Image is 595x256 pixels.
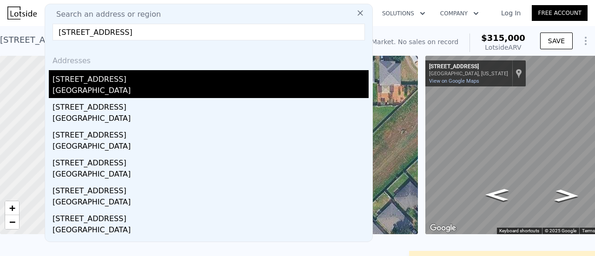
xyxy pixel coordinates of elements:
[53,70,369,85] div: [STREET_ADDRESS]
[5,215,19,229] a: Zoom out
[53,126,369,141] div: [STREET_ADDRESS]
[429,71,508,77] div: [GEOGRAPHIC_DATA], [US_STATE]
[540,33,573,49] button: SAVE
[516,68,522,79] a: Show location on map
[53,141,369,154] div: [GEOGRAPHIC_DATA]
[49,9,161,20] span: Search an address or region
[9,216,15,228] span: −
[53,182,369,197] div: [STREET_ADDRESS]
[9,202,15,214] span: +
[490,8,532,18] a: Log In
[53,154,369,169] div: [STREET_ADDRESS]
[429,63,508,71] div: [STREET_ADDRESS]
[53,98,369,113] div: [STREET_ADDRESS]
[545,228,576,233] span: © 2025 Google
[53,113,369,126] div: [GEOGRAPHIC_DATA]
[499,228,539,234] button: Keyboard shortcuts
[375,5,433,22] button: Solutions
[53,24,365,40] input: Enter an address, city, region, neighborhood or zip code
[5,201,19,215] a: Zoom in
[544,186,589,205] path: Go Southwest, Billineys Park Dr
[582,228,595,233] a: Terms (opens in new tab)
[476,186,519,204] path: Go Northeast, Billineys Park Dr
[49,48,369,70] div: Addresses
[429,78,479,84] a: View on Google Maps
[433,5,486,22] button: Company
[53,210,369,224] div: [STREET_ADDRESS]
[53,197,369,210] div: [GEOGRAPHIC_DATA]
[360,37,458,46] div: Off Market. No sales on record
[53,224,369,237] div: [GEOGRAPHIC_DATA]
[481,43,525,52] div: Lotside ARV
[53,237,369,252] div: [STREET_ADDRESS]
[53,169,369,182] div: [GEOGRAPHIC_DATA]
[576,32,595,50] button: Show Options
[428,222,458,234] img: Google
[53,85,369,98] div: [GEOGRAPHIC_DATA]
[532,5,588,21] a: Free Account
[7,7,37,20] img: Lotside
[428,222,458,234] a: Open this area in Google Maps (opens a new window)
[481,33,525,43] span: $315,000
